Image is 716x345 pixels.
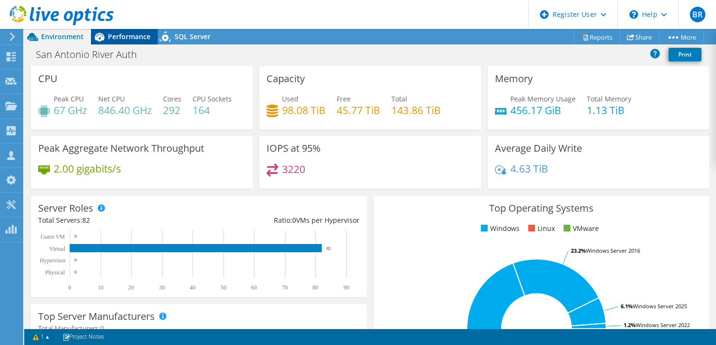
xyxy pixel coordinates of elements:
div: Ratio: VMs per Hypervisor [199,215,359,226]
a: More [659,29,704,44]
li: VMware [561,223,599,234]
span: Peak Memory Usage [510,94,576,103]
text: 50 [221,284,226,291]
span: BR [690,7,705,22]
h1: San Antonio River Auth [31,49,152,60]
text: 0 [68,284,71,291]
tspan: 6.1% [621,302,633,310]
div: Total Servers: [38,215,199,226]
text: 30 [159,284,165,291]
a: Share [620,29,659,44]
tspan: Windows Server 2025 [633,302,687,310]
h4: 456.17 GiB [510,105,576,115]
h3: Top Server Manufacturers [38,311,155,322]
span: CPU Sockets [193,94,232,103]
text: 40 [190,284,195,291]
span: Total Memory [587,94,631,103]
text: Physical [45,269,65,276]
tspan: 23.2% [571,247,586,254]
h4: 1.13 TiB [587,105,631,115]
tspan: 1.2% [624,321,636,329]
span: 0 [292,216,296,225]
h3: Top Operating Systems [381,203,702,214]
li: Windows [478,223,520,234]
text: 70 [282,284,288,291]
h4: 98.08 TiB [282,105,326,115]
text: 0 [75,234,77,239]
text: 80 [313,284,318,291]
span: Free [337,94,351,103]
a: 1 [26,331,56,343]
h4: 143.86 TiB [391,105,441,115]
span: Environment [41,32,84,41]
h3: Peak Aggregate Network Throughput [38,143,204,154]
h4: 3220 [282,164,305,174]
text: 90 [343,284,349,291]
li: Linux [526,223,555,234]
text: 0 [75,258,77,262]
span: Net CPU [98,94,125,103]
text: 0 [75,270,77,274]
h3: Memory [495,73,533,84]
h4: 2.00 gigabits/s [54,163,121,174]
text: 82 [327,246,331,251]
h3: Capacity [267,73,305,84]
h3: Server Roles [38,203,93,214]
h4: 4.63 TiB [510,163,548,174]
span: Cores [163,94,181,103]
h3: CPU [38,73,58,84]
span: 0 [100,324,104,333]
text: Guest VM [41,233,65,240]
a: Project Notes [56,331,111,343]
h3: IOPS at 95% [267,143,321,154]
h4: 292 [163,105,181,115]
a: Reports [574,29,620,44]
tspan: Windows Server 2016 [586,247,640,254]
h4: Total Manufacturers: [38,323,359,334]
span: SQL Server [175,32,210,41]
h4: 45.77 TiB [337,105,380,115]
text: 60 [251,284,257,291]
h4: 67 GHz [54,105,87,115]
span: Used [282,94,298,103]
text: 20 [128,284,134,291]
span: Total [391,94,407,103]
a: Print [669,48,701,61]
h4: 846.40 GHz [98,105,152,115]
text: Virtual [49,245,66,252]
svg: \n [629,10,638,19]
h3: Average Daily Write [495,143,582,154]
text: Hypervisor [40,257,66,264]
h4: 164 [193,105,232,115]
span: Peak CPU [54,94,84,103]
span: Performance [108,32,150,41]
span: 82 [82,216,90,225]
text: 10 [98,284,104,291]
tspan: Windows Server 2022 [636,321,690,329]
